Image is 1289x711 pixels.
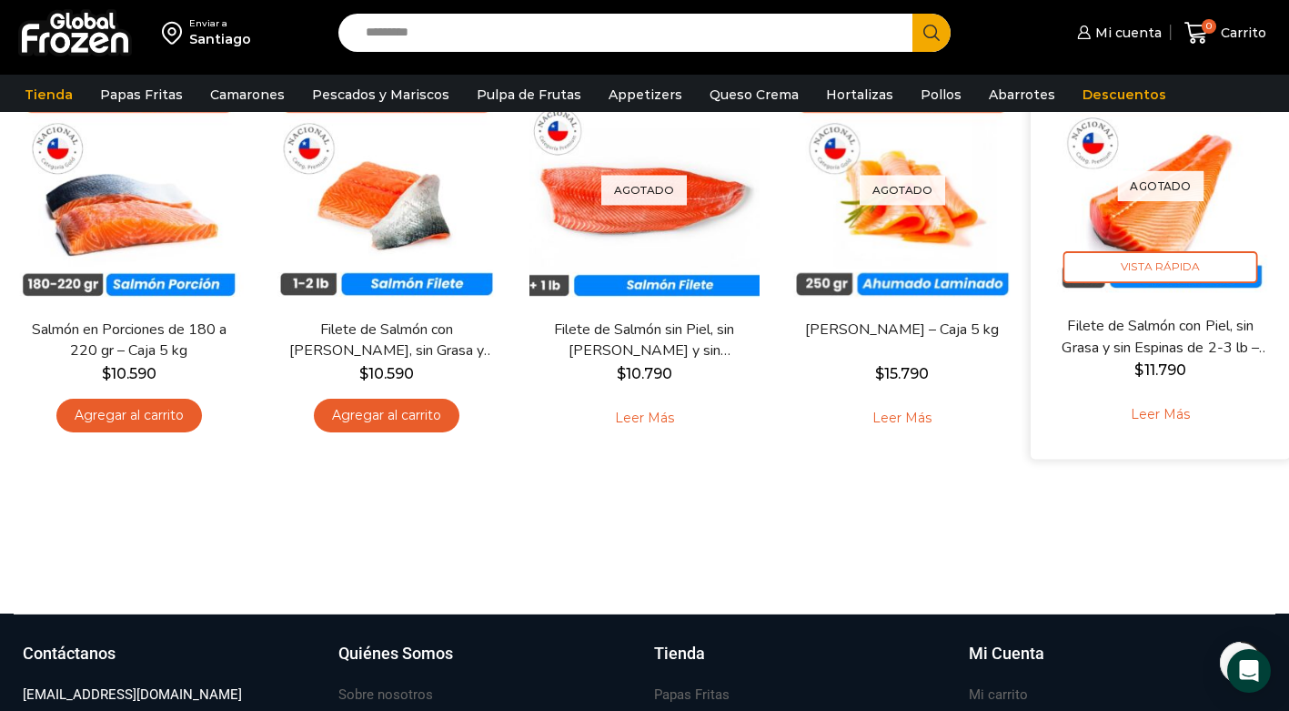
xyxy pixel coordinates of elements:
bdi: 10.590 [359,365,414,382]
p: Agotado [860,176,945,206]
span: $ [359,365,368,382]
a: Queso Crema [700,77,808,112]
h3: [EMAIL_ADDRESS][DOMAIN_NAME] [23,686,242,705]
a: Filete de Salmón con [PERSON_NAME], sin Grasa y sin Espinas 1-2 lb – Caja 10 Kg [283,320,490,361]
a: Papas Fritas [91,77,192,112]
a: Descuentos [1073,77,1175,112]
a: Quiénes Somos [338,642,636,684]
p: Agotado [601,176,687,206]
bdi: 15.790 [875,365,929,382]
h3: Sobre nosotros [338,686,433,705]
h3: Quiénes Somos [338,642,453,665]
a: Tienda [15,77,82,112]
a: Contáctanos [23,642,320,684]
a: Salmón en Porciones de 180 a 220 gr – Caja 5 kg [25,320,233,361]
a: [EMAIL_ADDRESS][DOMAIN_NAME] [23,683,242,707]
span: 0 [1202,19,1216,34]
span: $ [617,365,626,382]
a: Hortalizas [817,77,902,112]
a: Abarrotes [980,77,1064,112]
h3: Mi Cuenta [969,642,1044,665]
a: Agregar al carrito: “Salmón en Porciones de 180 a 220 gr - Caja 5 kg” [56,399,202,432]
h3: Mi carrito [969,686,1028,705]
span: Carrito [1216,24,1266,42]
bdi: 10.790 [617,365,672,382]
bdi: 11.790 [1134,361,1185,379]
a: Leé más sobre “Filete de Salmón sin Piel, sin Grasa y sin Espinas – Caja 10 Kg” [587,399,702,437]
bdi: 10.590 [102,365,156,382]
a: Pulpa de Frutas [468,77,590,112]
span: $ [1134,361,1143,379]
a: Leé más sobre “Salmón Ahumado Laminado - Caja 5 kg” [845,399,961,437]
a: [PERSON_NAME] – Caja 5 kg [799,320,1006,340]
button: Search button [912,14,951,52]
div: Santiago [189,30,251,48]
a: Filete de Salmón sin Piel, sin [PERSON_NAME] y sin [PERSON_NAME] – Caja 10 Kg [540,320,748,361]
a: Filete de Salmón con Piel, sin Grasa y sin Espinas de 2-3 lb – Premium – Caja 10 kg [1055,315,1264,358]
a: Agregar al carrito: “Filete de Salmón con Piel, sin Grasa y sin Espinas 1-2 lb – Caja 10 Kg” [314,399,459,432]
a: Camarones [201,77,294,112]
a: Tienda [654,642,952,684]
a: Pollos [911,77,971,112]
a: Pescados y Mariscos [303,77,458,112]
a: Mi cuenta [1072,15,1162,51]
a: Mi carrito [969,683,1028,707]
a: Appetizers [599,77,691,112]
a: Mi Cuenta [969,642,1266,684]
h3: Papas Fritas [654,686,730,705]
div: Enviar a [189,17,251,30]
h3: Contáctanos [23,642,116,665]
a: Papas Fritas [654,683,730,707]
img: address-field-icon.svg [162,17,189,48]
a: Leé más sobre “Filete de Salmón con Piel, sin Grasa y sin Espinas de 2-3 lb - Premium - Caja 10 kg” [1103,395,1218,434]
span: $ [102,365,111,382]
h3: Tienda [654,642,705,665]
span: Vista Rápida [1062,251,1257,283]
div: Open Intercom Messenger [1227,649,1271,693]
span: $ [875,365,884,382]
a: Sobre nosotros [338,683,433,707]
p: Agotado [1117,170,1203,200]
span: Mi cuenta [1091,24,1162,42]
a: 0 Carrito [1180,12,1271,55]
